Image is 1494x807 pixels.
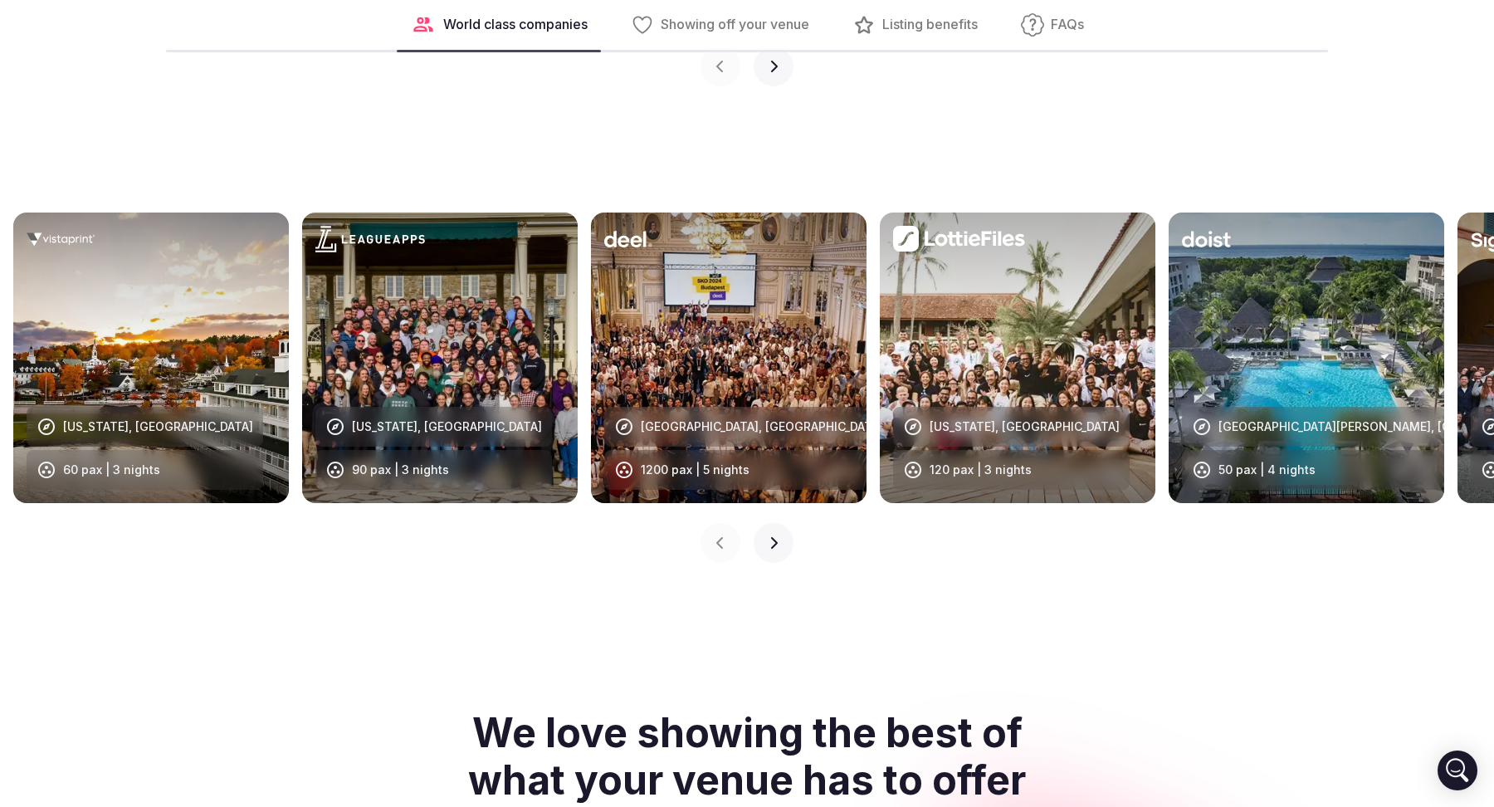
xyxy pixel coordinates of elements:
[63,462,160,478] div: 60 pax | 3 nights
[27,226,95,252] svg: Vistaprint company logo
[443,16,588,34] span: World class companies
[641,462,749,478] div: 1200 pax | 5 nights
[604,226,652,252] svg: Deel company logo
[352,418,542,435] div: [US_STATE], [GEOGRAPHIC_DATA]
[375,709,1119,805] h2: We love showing the best of what your venue has to offer
[930,418,1120,435] div: [US_STATE], [GEOGRAPHIC_DATA]
[1438,751,1477,790] div: Open Intercom Messenger
[641,418,883,435] div: [GEOGRAPHIC_DATA], [GEOGRAPHIC_DATA]
[882,16,978,34] span: Listing benefits
[63,418,253,435] div: [US_STATE], [GEOGRAPHIC_DATA]
[893,226,1025,252] svg: LottieFiles company logo
[315,226,425,252] svg: LeagueApps company logo
[1182,226,1231,252] svg: Doist company logo
[1218,462,1316,478] div: 50 pax | 4 nights
[661,16,809,34] span: Showing off your venue
[352,462,449,478] div: 90 pax | 3 nights
[930,462,1032,478] div: 120 pax | 3 nights
[1051,16,1084,34] span: FAQs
